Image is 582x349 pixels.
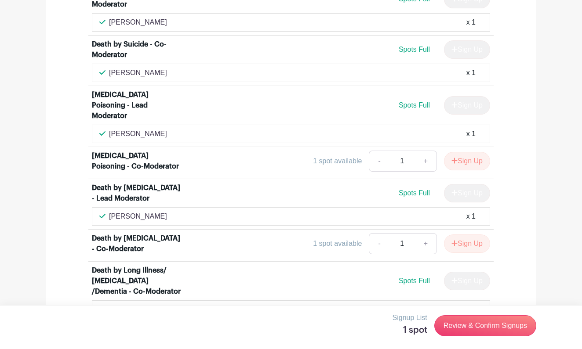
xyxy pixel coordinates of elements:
[415,151,437,172] a: +
[369,233,389,254] a: -
[466,17,476,28] div: x 1
[466,304,476,315] div: x 1
[92,90,181,121] div: [MEDICAL_DATA] Poisoning - Lead Moderator
[444,234,490,253] button: Sign Up
[92,265,181,297] div: Death by Long Illness/ [MEDICAL_DATA] /Dementia - Co-Moderator
[109,304,167,315] p: [PERSON_NAME]
[466,211,476,222] div: x 1
[399,189,430,197] span: Spots Full
[399,101,430,109] span: Spots Full
[434,315,536,336] a: Review & Confirm Signups
[444,152,490,170] button: Sign Up
[109,17,167,28] p: [PERSON_NAME]
[92,39,181,60] div: Death by Suicide - Co-Moderator
[399,277,430,284] span: Spots Full
[109,211,167,222] p: [PERSON_NAME]
[92,183,181,204] div: Death by [MEDICAL_DATA] - Lead Moderator
[415,233,437,254] a: +
[393,325,427,335] h5: 1 spot
[109,129,167,139] p: [PERSON_NAME]
[466,129,476,139] div: x 1
[92,151,181,172] div: [MEDICAL_DATA] Poisoning - Co-Moderator
[92,233,181,254] div: Death by [MEDICAL_DATA] - Co-Moderator
[109,68,167,78] p: [PERSON_NAME]
[399,46,430,53] span: Spots Full
[313,238,362,249] div: 1 spot available
[369,151,389,172] a: -
[466,68,476,78] div: x 1
[313,156,362,166] div: 1 spot available
[393,313,427,323] p: Signup List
